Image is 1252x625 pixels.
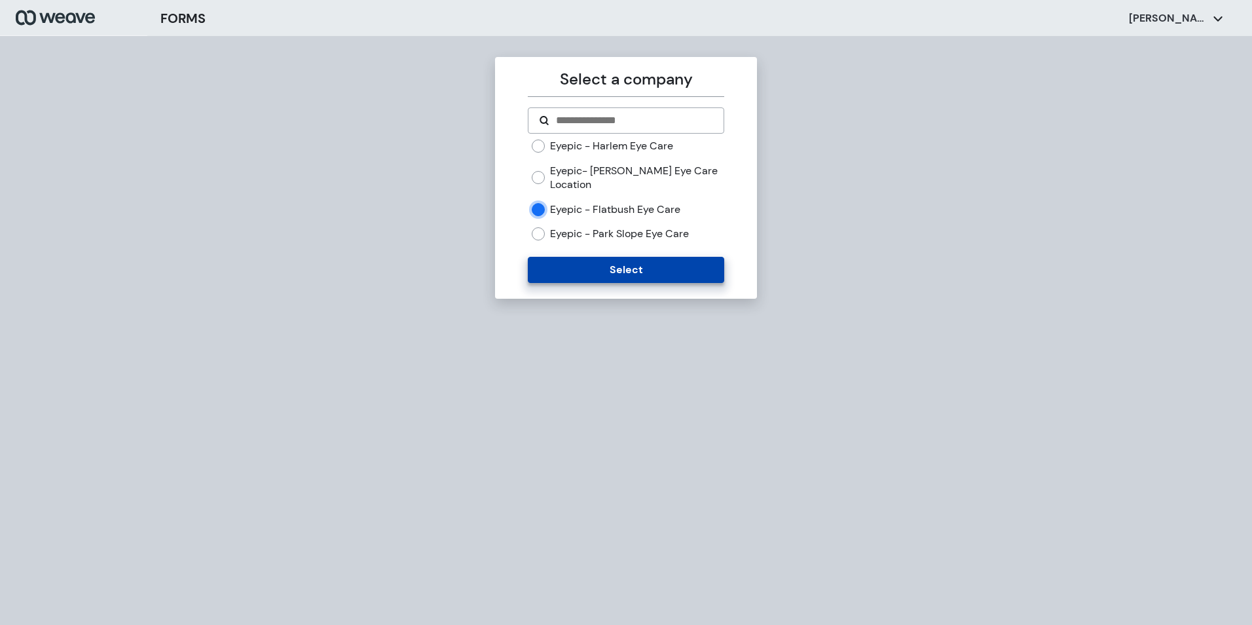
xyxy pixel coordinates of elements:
[555,113,712,128] input: Search
[528,257,724,283] button: Select
[160,9,206,28] h3: FORMS
[550,202,680,217] label: Eyepic - Flatbush Eye Care
[550,139,673,153] label: Eyepic - Harlem Eye Care
[550,164,724,192] label: Eyepic- [PERSON_NAME] Eye Care Location
[528,67,724,91] p: Select a company
[1129,11,1207,26] p: [PERSON_NAME]
[550,227,689,241] label: Eyepic - Park Slope Eye Care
